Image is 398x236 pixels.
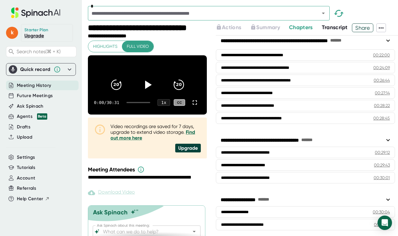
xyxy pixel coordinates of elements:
[93,209,128,216] div: Ask Spinach
[378,216,392,230] div: Open Intercom Messenger
[373,115,390,121] div: 00:28:45
[374,222,390,228] div: 00:30:18
[374,162,390,168] div: 00:29:43
[319,9,328,17] button: Open
[374,103,390,109] div: 00:28:22
[322,23,348,32] button: Transcript
[88,166,208,173] div: Meeting Attendees
[17,195,50,202] button: Help Center
[352,23,373,32] button: Share
[250,23,289,32] div: Upgrade to access
[222,24,241,31] span: Actions
[88,41,122,52] button: Highlights
[17,124,30,130] button: Drafts
[322,24,348,31] span: Transcript
[374,77,390,83] div: 00:26:44
[24,33,44,38] a: Upgrade
[127,43,149,50] span: Full video
[93,43,117,50] span: Highlights
[17,195,43,202] span: Help Center
[17,154,35,161] button: Settings
[37,113,47,120] div: Beta
[17,82,51,89] button: Meeting History
[20,66,51,72] div: Quick record
[216,23,241,32] button: Actions
[17,164,35,171] button: Tutorials
[289,24,313,31] span: Chapters
[352,23,373,33] span: Share
[24,27,48,33] div: Starter Plan
[375,90,390,96] div: 00:27:14
[175,144,201,152] div: Upgrade
[110,124,201,141] div: Video recordings are saved for 7 days, upgrade to extend video storage.
[17,175,35,182] button: Account
[17,113,47,120] div: Agents
[17,134,32,141] button: Upload
[250,23,280,32] button: Summary
[88,189,135,196] div: Paid feature
[17,113,47,120] button: Agents Beta
[9,63,73,75] div: Quick record
[17,92,53,99] button: Future Meetings
[289,23,313,32] button: Chapters
[190,227,198,236] button: Open
[6,27,18,39] span: k
[375,149,390,155] div: 00:29:12
[102,227,181,236] input: What can we do to help?
[216,23,250,32] div: Upgrade to access
[256,24,280,31] span: Summary
[17,49,61,54] span: Search notes (⌘ + K)
[373,52,390,58] div: 00:22:00
[374,175,390,181] div: 00:30:01
[122,41,154,52] button: Full video
[373,65,390,71] div: 00:24:09
[17,103,44,110] button: Ask Spinach
[174,99,185,106] div: CC
[17,185,36,192] button: Referrals
[110,129,195,141] a: Find out more here
[373,209,390,215] div: 00:30:04
[157,99,170,106] div: 1 x
[94,100,119,105] div: 0:00 / 30:31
